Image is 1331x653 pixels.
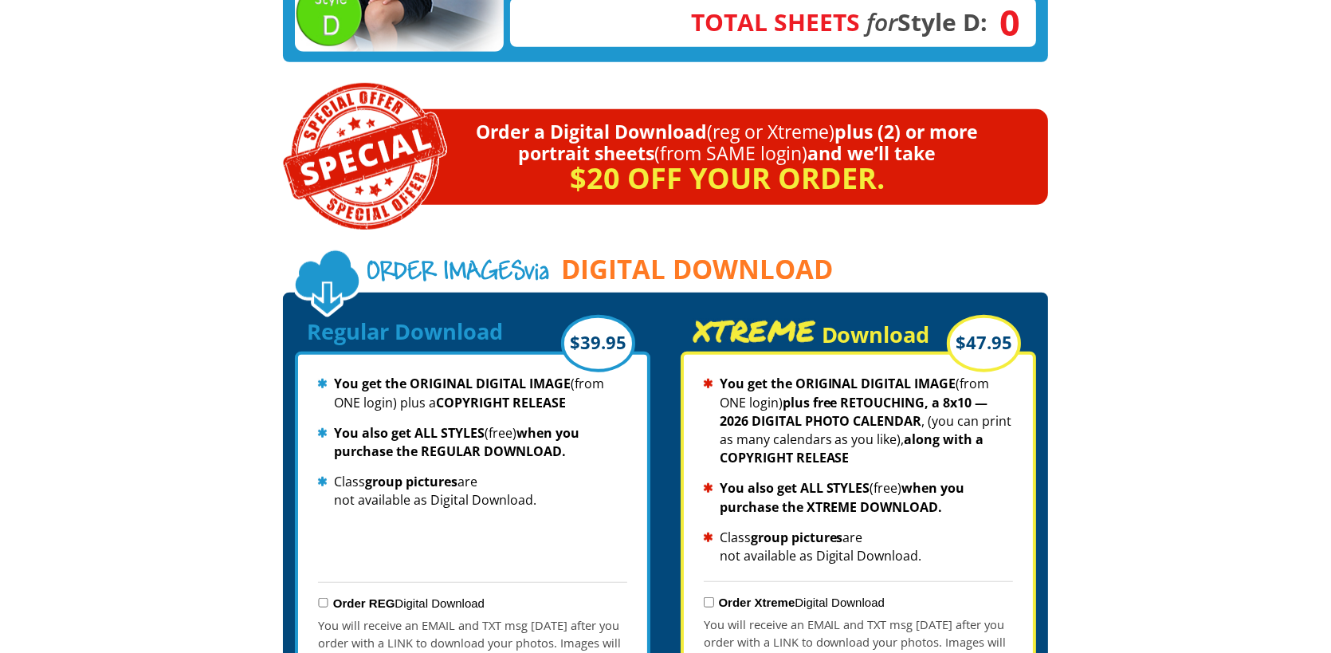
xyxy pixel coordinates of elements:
[719,596,795,609] strong: Order Xtreme
[318,424,627,461] li: (free)
[720,375,956,392] strong: You get the ORIGINAL DIGITAL IMAGE
[333,596,395,610] strong: Order REG
[822,320,930,349] span: Download
[691,6,987,38] strong: Style D:
[708,119,835,144] span: (reg or Xtreme)
[866,6,897,38] em: for
[334,424,579,460] strong: when you purchase the REGULAR DOWNLOAD.
[751,529,843,546] strong: group pictures
[655,140,808,166] span: (from SAME login)
[333,596,485,610] label: Digital Download
[334,424,485,442] strong: You also get ALL STYLES
[365,473,457,490] strong: group pictures
[283,82,447,230] img: Special Offer
[693,319,816,343] span: XTREME
[561,255,833,284] span: DIGITAL DOWNLOAD
[436,394,566,411] strong: COPYRIGHT RELEASE
[719,596,885,609] label: Digital Download
[307,317,503,346] span: Regular Download
[720,394,988,430] strong: plus free RETOUCHING, a 8x10 — 2026 DIGITAL PHOTO CALENDAR
[720,479,965,515] strong: when you purchase the XTREME DOWNLOAD.
[367,259,524,287] span: Order Images
[334,375,571,392] strong: You get the ORIGINAL DIGITAL IMAGE
[367,258,549,289] span: via
[720,431,984,466] strong: along with a COPYRIGHT RELEASE
[704,479,1013,516] li: (free)
[318,375,627,411] li: (from ONE login) plus a
[947,315,1021,372] div: $47.95
[720,479,870,497] strong: You also get ALL STYLES
[704,375,1013,467] li: (from ONE login) , (you can print as many calendars as you like),
[327,164,1048,189] p: $20 off your order.
[561,315,635,372] div: $39.95
[691,6,860,38] span: Total Sheets
[327,121,1048,164] p: Order a Digital Download plus (2) or more portrait sheets and we’ll take
[987,14,1020,31] span: 0
[704,529,1013,565] li: Class are not available as Digital Download.
[318,473,627,509] li: Class are not available as Digital Download.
